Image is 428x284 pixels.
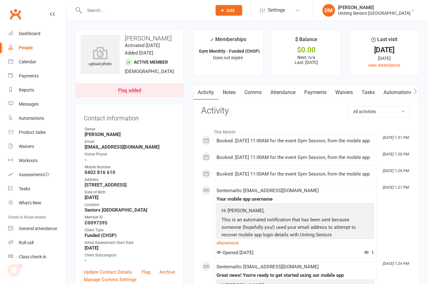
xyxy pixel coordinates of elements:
div: Location [85,202,175,208]
div: Last visit [371,35,397,47]
span: Active member [134,60,168,65]
span: Sent email to [EMAIL_ADDRESS][DOMAIN_NAME] [217,264,319,270]
a: Tasks [357,85,379,100]
strong: [DATE] [85,195,175,200]
div: Messages [19,102,39,107]
span: Settings [268,3,285,17]
strong: Seniors [GEOGRAPHIC_DATA] [85,207,175,213]
a: Update Contact Details [84,268,132,276]
div: Flag added [118,88,141,93]
h3: Contact information [84,112,175,122]
a: General attendance kiosk mode [8,222,66,236]
div: Class check-in [19,254,46,259]
a: Calendar [8,55,66,69]
div: Dashboard [19,31,40,36]
a: What's New [8,196,66,210]
a: Dashboard [8,27,66,41]
div: Owner [85,126,175,132]
a: Waivers [331,85,357,100]
span: [DEMOGRAPHIC_DATA] [125,69,174,74]
a: Activity [193,85,218,100]
i: [DATE] 1:31 PM [383,135,409,140]
div: Home Phone [85,151,175,157]
div: Client Type [85,227,175,233]
time: Activated [DATE] [125,43,160,48]
div: What's New [19,200,41,205]
div: Calendar [19,59,36,64]
div: Assessments [19,172,50,177]
a: Archive [159,268,175,276]
div: General attendance [19,226,57,231]
a: Flag [142,268,150,276]
a: Notes [218,85,240,100]
span: Does not expire [213,55,243,60]
div: Product Sales [19,130,46,135]
div: Mobile Number [85,164,175,170]
a: Class kiosk mode [8,250,66,264]
div: Reports [19,87,34,92]
span: Opened [DATE] [217,250,253,255]
div: Payments [19,73,39,78]
div: Initial Assessment Start Date [85,240,175,246]
a: Manage Comms Settings [84,276,137,283]
div: Email [85,139,175,145]
strong: [EMAIL_ADDRESS][DOMAIN_NAME] [85,144,175,150]
div: Tasks [19,186,30,191]
strong: Funded (CHSP) [85,233,175,238]
div: Client Subcategory [85,252,175,258]
p: Next: n/a Last: [DATE] [277,55,335,65]
a: Product Sales [8,125,66,139]
div: upload photo [81,47,120,67]
i: ✓ [210,37,214,43]
a: People [8,41,66,55]
div: DM [322,4,335,17]
iframe: Intercom live chat [6,263,21,278]
a: Comms [240,85,266,100]
a: Roll call [8,236,66,250]
span: 1 [19,263,24,268]
div: Waivers [19,144,34,149]
strong: C0097395 [85,220,175,226]
a: Reports [8,83,66,97]
strong: Gym Monthly - Funded (CHSP) [199,49,260,54]
div: Date of Birth [85,189,175,195]
p: This is an automated notification that has been sent because someone (hopefully you!) used your e... [220,216,370,248]
strong: - [85,258,175,263]
div: Member ID [85,214,175,220]
div: Booked: [DATE] 11:00AM for the event Gym Session, from the mobile app [217,171,374,177]
span: Add [227,8,234,13]
time: Added [DATE] [125,50,153,56]
a: Attendance [266,85,300,100]
i: [DATE] 1:27 PM [383,185,409,190]
div: Booked: [DATE] 11:00AM for the event Gym Session, from the mobile app [217,138,374,144]
div: People [19,45,33,50]
div: [PERSON_NAME] [338,5,410,10]
a: Tasks [8,182,66,196]
div: Workouts [19,158,38,163]
a: Messages [8,97,66,111]
input: Search... [82,6,207,15]
div: Automations [19,116,44,121]
a: Automations [8,111,66,125]
strong: - [85,157,175,163]
a: Waivers [8,139,66,154]
div: Memberships [210,35,246,47]
a: view attendance [368,63,400,68]
i: [DATE] 1:29 PM [383,169,409,173]
div: Your mobile app username [217,197,374,202]
a: Automations [379,85,416,100]
strong: [DATE] [85,245,175,251]
a: Clubworx [8,6,23,22]
div: Great news! You're ready to get started using our mobile app [217,273,374,278]
div: [DATE] [355,55,413,62]
span: Sent email to [EMAIL_ADDRESS][DOMAIN_NAME] [217,188,319,193]
li: This Month [201,125,411,135]
a: Workouts [8,154,66,168]
div: Address [85,177,175,183]
div: $ Balance [295,35,317,47]
div: Roll call [19,240,34,245]
a: Payments [300,85,331,100]
a: show more [217,239,374,247]
strong: 0402 816 610 [85,170,175,175]
div: $0.00 [277,47,335,53]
